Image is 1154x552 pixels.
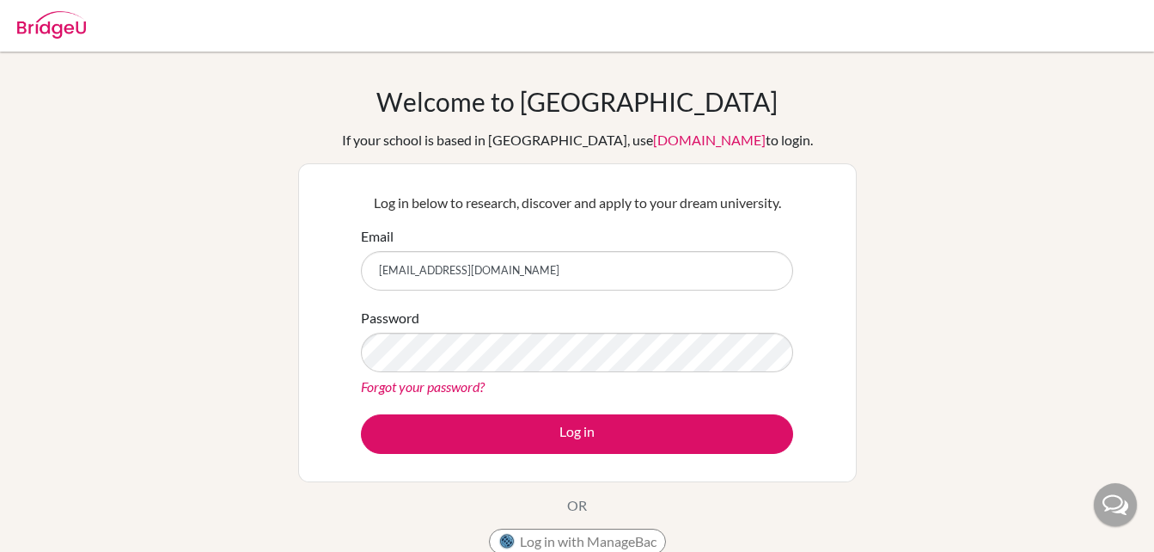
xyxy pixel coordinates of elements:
p: OR [567,495,587,516]
div: If your school is based in [GEOGRAPHIC_DATA], use to login. [342,130,813,150]
img: Bridge-U [17,11,86,39]
p: Log in below to research, discover and apply to your dream university. [361,193,793,213]
button: Log in [361,414,793,454]
h1: Welcome to [GEOGRAPHIC_DATA] [376,86,778,117]
a: [DOMAIN_NAME] [653,132,766,148]
label: Password [361,308,419,328]
label: Email [361,226,394,247]
a: Forgot your password? [361,378,485,395]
